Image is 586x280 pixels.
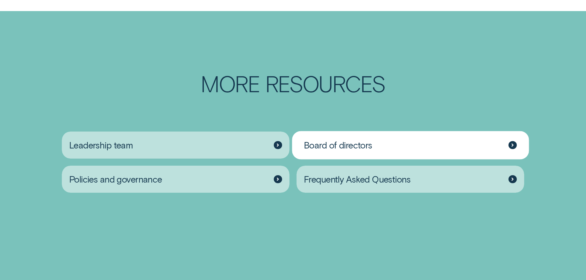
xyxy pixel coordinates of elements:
span: Frequently Asked Questions [304,174,410,185]
a: Board of directors [297,132,524,159]
a: Policies and governance [62,166,290,193]
h2: More Resources [159,73,426,94]
span: Leadership team [69,140,133,151]
span: Policies and governance [69,174,162,185]
span: Board of directors [304,140,372,151]
a: Leadership team [62,132,290,159]
a: Frequently Asked Questions [297,166,524,193]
